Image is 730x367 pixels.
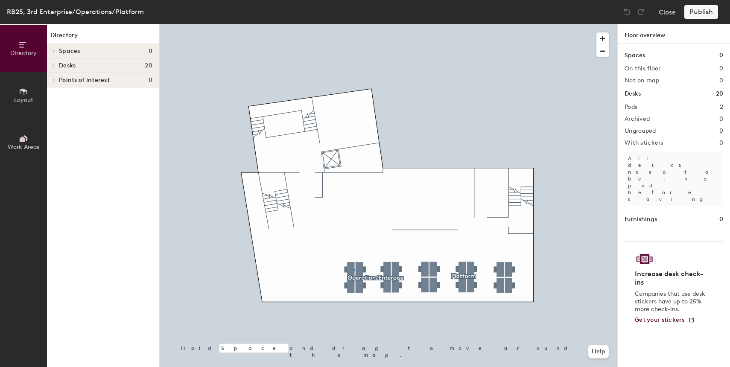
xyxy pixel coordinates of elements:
h2: 0 [719,65,723,72]
h2: 2 [720,104,723,111]
span: 0 [149,77,152,84]
h1: Desks [625,89,641,99]
img: Undo [623,8,631,16]
h1: 0 [719,215,723,224]
img: Sticker logo [635,252,654,266]
h1: Furnishings [625,215,657,224]
h2: With stickers [625,140,663,146]
p: All desks need to be in a pod before saving [625,151,723,206]
h1: 0 [719,51,723,60]
button: Help [588,345,609,358]
h1: Floor overview [618,24,730,44]
span: Desks [59,62,76,69]
h2: On this floor [625,65,661,72]
span: Directory [10,50,37,57]
button: Close [659,5,676,19]
p: Companies that use desk stickers have up to 25% more check-ins. [635,290,708,313]
div: RB25, 3rd Enterprise/Operations/Platform [7,6,144,17]
h2: 0 [719,140,723,146]
h2: Not on map [625,77,659,84]
span: Points of interest [59,77,110,84]
span: Get your stickers [635,316,685,323]
a: Get your stickers [635,317,695,324]
span: Spaces [59,48,80,55]
img: Redo [637,8,645,16]
h2: 0 [719,77,723,84]
h2: Pods [625,104,637,111]
span: 0 [149,48,152,55]
h1: Spaces [625,51,645,60]
h1: Directory [47,31,159,44]
span: Layout [14,96,33,104]
span: Work Areas [8,143,39,151]
span: 20 [145,62,152,69]
h2: Archived [625,116,650,122]
h2: Ungrouped [625,128,656,134]
h4: Increase desk check-ins [635,270,708,287]
h1: 20 [716,89,723,99]
h2: 0 [719,116,723,122]
h2: 0 [719,128,723,134]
